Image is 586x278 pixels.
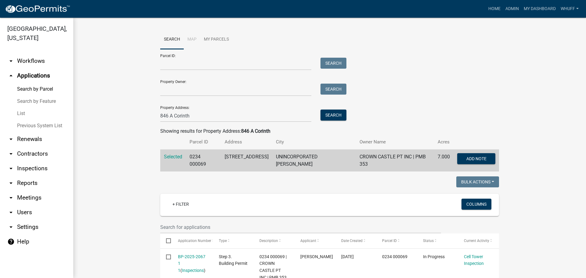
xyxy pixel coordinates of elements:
i: arrow_drop_down [7,223,15,231]
button: Columns [461,199,491,210]
span: Add Note [466,156,486,161]
td: 0234 000069 [186,150,221,172]
strong: 846 A Corinth [241,128,270,134]
button: Bulk Actions [456,176,499,187]
th: Owner Name [356,135,434,149]
a: My Dashboard [521,3,558,15]
button: Add Note [457,153,495,164]
a: Selected [164,154,182,160]
span: 08/15/2025 [341,254,354,259]
button: Search [320,58,346,69]
button: Search [320,110,346,121]
td: 7.000 [434,150,454,172]
div: ( ) [178,253,207,274]
a: Home [486,3,503,15]
i: arrow_drop_down [7,194,15,201]
td: [STREET_ADDRESS] [221,150,272,172]
a: + Filter [168,199,194,210]
a: Inspections [182,268,204,273]
span: Description [259,239,278,243]
i: arrow_drop_down [7,135,15,143]
i: help [7,238,15,245]
th: City [272,135,356,149]
span: Current Activity [464,239,489,243]
datatable-header-cell: Applicant [295,233,335,248]
a: Search [160,30,184,49]
span: Parcel ID [382,239,397,243]
td: CROWN CASTLE PT INC | PMB 353 [356,150,434,172]
span: Jeannie Koehl [300,254,333,259]
div: Showing results for Property Address: [160,128,499,135]
th: Parcel ID [186,135,221,149]
span: In Progress [423,254,445,259]
a: Admin [503,3,521,15]
td: UNINCORPORATED [PERSON_NAME] [272,150,356,172]
th: Address [221,135,272,149]
input: Search for applications [160,221,441,233]
i: arrow_drop_down [7,57,15,65]
span: 0234 000069 [382,254,407,259]
i: arrow_drop_down [7,150,15,157]
datatable-header-cell: Type [213,233,254,248]
i: arrow_drop_down [7,179,15,187]
span: Status [423,239,434,243]
a: Cell Tower Inspection [464,254,484,266]
datatable-header-cell: Description [254,233,295,248]
a: whuff [558,3,581,15]
datatable-header-cell: Parcel ID [376,233,417,248]
th: Acres [434,135,454,149]
datatable-header-cell: Application Number [172,233,213,248]
span: Type [219,239,227,243]
span: Step 3. Building Permit [219,254,248,266]
i: arrow_drop_down [7,209,15,216]
datatable-header-cell: Status [417,233,458,248]
span: Date Created [341,239,363,243]
datatable-header-cell: Select [160,233,172,248]
a: My Parcels [200,30,233,49]
span: Applicant [300,239,316,243]
i: arrow_drop_down [7,165,15,172]
i: arrow_drop_up [7,72,15,79]
datatable-header-cell: Date Created [335,233,376,248]
button: Search [320,84,346,95]
span: Application Number [178,239,211,243]
datatable-header-cell: Current Activity [458,233,499,248]
a: BP-2025-2067 1 1 [178,254,205,273]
